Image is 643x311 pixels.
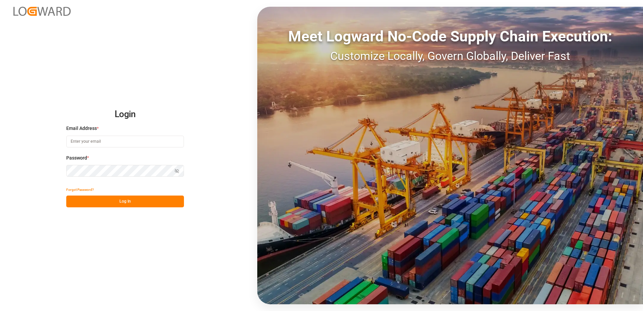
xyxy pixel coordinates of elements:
[66,154,87,162] span: Password
[257,47,643,65] div: Customize Locally, Govern Globally, Deliver Fast
[66,125,97,132] span: Email Address
[66,184,94,196] button: Forgot Password?
[13,7,71,16] img: Logward_new_orange.png
[257,25,643,47] div: Meet Logward No-Code Supply Chain Execution:
[66,136,184,147] input: Enter your email
[66,196,184,207] button: Log In
[66,104,184,125] h2: Login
